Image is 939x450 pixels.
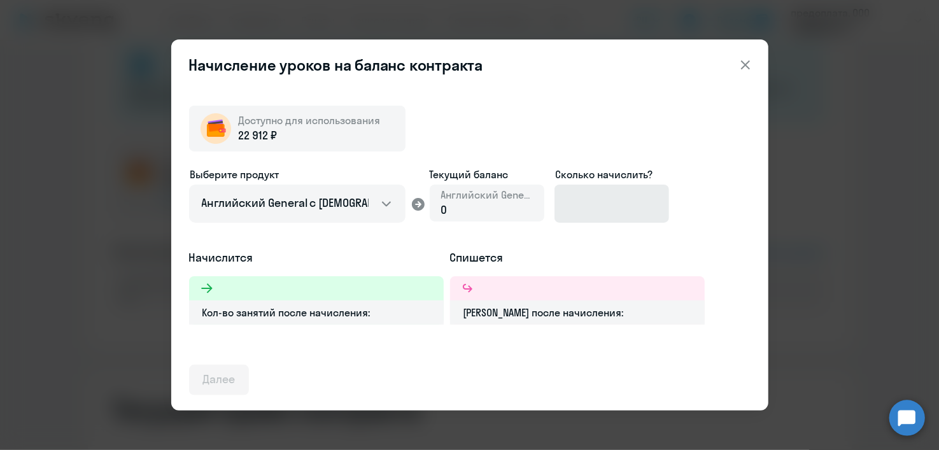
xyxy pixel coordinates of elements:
[201,113,231,144] img: wallet-circle.png
[450,300,705,325] div: [PERSON_NAME] после начисления:
[450,250,705,266] h5: Спишется
[189,300,444,325] div: Кол-во занятий после начисления:
[189,250,444,266] h5: Начислится
[556,168,653,181] span: Сколько начислить?
[239,127,278,144] span: 22 912 ₽
[190,168,279,181] span: Выберите продукт
[171,55,768,75] header: Начисление уроков на баланс контракта
[203,371,236,388] div: Далее
[189,365,250,395] button: Далее
[239,114,381,127] span: Доступно для использования
[430,167,544,182] span: Текущий баланс
[441,188,533,202] span: Английский General
[441,202,448,217] span: 0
